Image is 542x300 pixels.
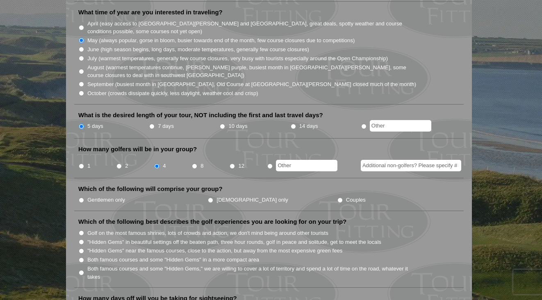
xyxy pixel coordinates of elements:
label: 4 [163,162,166,170]
label: 14 days [299,122,318,130]
label: 1 [87,162,90,170]
label: Both famous courses and some "Hidden Gems," we are willing to cover a lot of territory and spend ... [87,265,417,281]
label: July (warmest temperatures, generally few course closures, very busy with tourists especially aro... [87,55,388,63]
label: October (crowds dissipate quickly, less daylight, weather cool and crisp) [87,89,258,98]
label: "Hidden Gems" in beautiful settings off the beaten path, three hour rounds, golf in peace and sol... [87,238,381,246]
label: April (easy access to [GEOGRAPHIC_DATA][PERSON_NAME] and [GEOGRAPHIC_DATA], great deals, spotty w... [87,20,417,36]
input: Other [370,120,431,132]
label: 2 [125,162,128,170]
label: 5 days [87,122,103,130]
label: 12 [238,162,244,170]
input: Other [276,160,337,171]
label: What is the desired length of your tour, NOT including the first and last travel days? [78,111,323,119]
label: 7 days [158,122,174,130]
label: September (busiest month in [GEOGRAPHIC_DATA], Old Course at [GEOGRAPHIC_DATA][PERSON_NAME] close... [87,80,416,89]
label: [DEMOGRAPHIC_DATA] only [217,196,288,204]
input: Additional non-golfers? Please specify # [361,160,461,171]
label: What time of year are you interested in traveling? [78,8,223,16]
label: Both famous courses and some "Hidden Gems" in a more compact area [87,256,259,264]
label: June (high season begins, long days, moderate temperatures, generally few course closures) [87,45,309,54]
label: Golf on the most famous shrines, lots of crowds and action, we don't mind being around other tour... [87,229,328,237]
label: May (always popular, gorse in bloom, busier towards end of the month, few course closures due to ... [87,36,355,45]
label: 8 [200,162,203,170]
label: Which of the following best describes the golf experiences you are looking for on your trip? [78,218,346,226]
label: "Hidden Gems" near the famous courses, close to the action, but away from the most expensive gree... [87,247,342,255]
label: August (warmest temperatures continue, [PERSON_NAME] purple, busiest month in [GEOGRAPHIC_DATA][P... [87,64,417,80]
label: Couples [346,196,366,204]
label: How many golfers will be in your group? [78,145,197,153]
label: Gentlemen only [87,196,125,204]
label: Which of the following will comprise your group? [78,185,223,193]
label: 10 days [229,122,248,130]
